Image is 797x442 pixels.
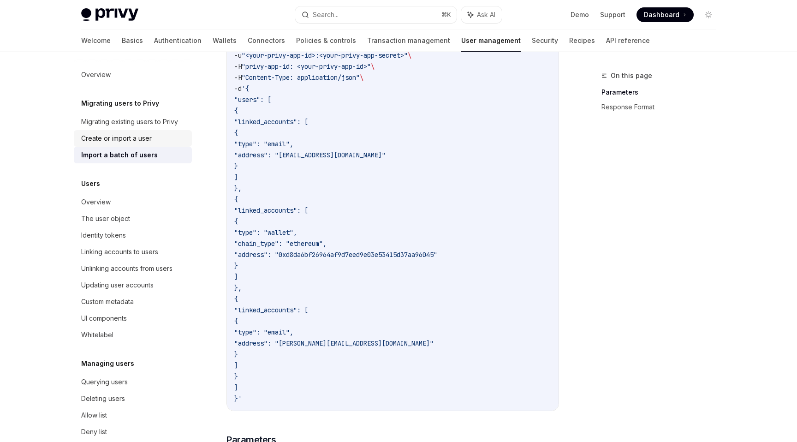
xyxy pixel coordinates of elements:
span: "users": [ [234,96,271,104]
span: }, [234,284,242,292]
span: "address": "[PERSON_NAME][EMAIL_ADDRESS][DOMAIN_NAME]" [234,339,434,347]
a: Updating user accounts [74,277,192,293]
span: \ [360,73,363,82]
span: } [234,162,238,170]
span: "linked_accounts": [ [234,118,308,126]
div: Querying users [81,376,128,388]
span: { [234,217,238,226]
a: Migrating existing users to Privy [74,113,192,130]
div: Whitelabel [81,329,113,340]
span: -u [234,51,242,60]
span: "address": "[EMAIL_ADDRESS][DOMAIN_NAME]" [234,151,386,159]
a: Parameters [601,85,723,100]
a: Identity tokens [74,227,192,244]
a: Allow list [74,407,192,424]
span: } [234,262,238,270]
span: ] [234,361,238,370]
a: Support [600,10,625,19]
button: Toggle dark mode [701,7,716,22]
a: Demo [571,10,589,19]
div: Identity tokens [81,230,126,241]
span: "Content-Type: application/json" [242,73,360,82]
button: Ask AI [461,6,502,23]
a: Querying users [74,374,192,390]
span: \ [408,51,411,60]
span: { [234,317,238,325]
div: The user object [81,213,130,224]
span: ] [234,173,238,181]
span: "type": "email", [234,140,293,148]
div: Deleting users [81,393,125,404]
span: } [234,372,238,381]
a: User management [461,30,521,52]
span: }, [234,184,242,192]
span: On this page [611,70,652,81]
h5: Migrating users to Privy [81,98,159,109]
span: } [234,350,238,358]
div: Import a batch of users [81,149,158,161]
a: Overview [74,194,192,210]
a: Unlinking accounts from users [74,260,192,277]
span: { [234,295,238,303]
div: Unlinking accounts from users [81,263,172,274]
a: Whitelabel [74,327,192,343]
a: UI components [74,310,192,327]
a: Recipes [569,30,595,52]
span: Ask AI [477,10,495,19]
span: { [234,107,238,115]
a: Deny list [74,424,192,440]
div: Linking accounts to users [81,246,158,257]
a: Security [532,30,558,52]
span: "linked_accounts": [ [234,306,308,314]
span: "privy-app-id: <your-privy-app-id>" [242,62,371,71]
div: Migrating existing users to Privy [81,116,178,127]
a: Custom metadata [74,293,192,310]
span: "type": "email", [234,328,293,336]
div: Allow list [81,410,107,421]
button: Search...⌘K [295,6,457,23]
a: Linking accounts to users [74,244,192,260]
a: Create or import a user [74,130,192,147]
div: Updating user accounts [81,280,154,291]
span: -H [234,73,242,82]
div: Search... [313,9,339,20]
a: Wallets [213,30,237,52]
span: "address": "0xd8da6bf26964af9d7eed9e03e53415d37aa96045" [234,251,437,259]
span: { [234,129,238,137]
span: -d [234,84,242,93]
span: Dashboard [644,10,679,19]
a: API reference [606,30,650,52]
span: ] [234,383,238,392]
a: The user object [74,210,192,227]
a: Connectors [248,30,285,52]
span: "chain_type": "ethereum", [234,239,327,248]
a: Authentication [154,30,202,52]
div: Overview [81,197,111,208]
a: Transaction management [367,30,450,52]
div: Create or import a user [81,133,152,144]
span: "type": "wallet", [234,228,297,237]
span: { [234,195,238,203]
span: ⌘ K [441,11,451,18]
div: Deny list [81,426,107,437]
span: \ [371,62,375,71]
span: '{ [242,84,249,93]
a: Import a batch of users [74,147,192,163]
a: Policies & controls [296,30,356,52]
a: Dashboard [636,7,694,22]
span: "<your-privy-app-id>:<your-privy-app-secret>" [242,51,408,60]
img: light logo [81,8,138,21]
div: UI components [81,313,127,324]
span: }' [234,394,242,403]
span: ] [234,273,238,281]
div: Overview [81,69,111,80]
h5: Managing users [81,358,134,369]
a: Response Format [601,100,723,114]
span: "linked_accounts": [ [234,206,308,215]
a: Deleting users [74,390,192,407]
span: -H [234,62,242,71]
a: Basics [122,30,143,52]
a: Overview [74,66,192,83]
a: Welcome [81,30,111,52]
h5: Users [81,178,100,189]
